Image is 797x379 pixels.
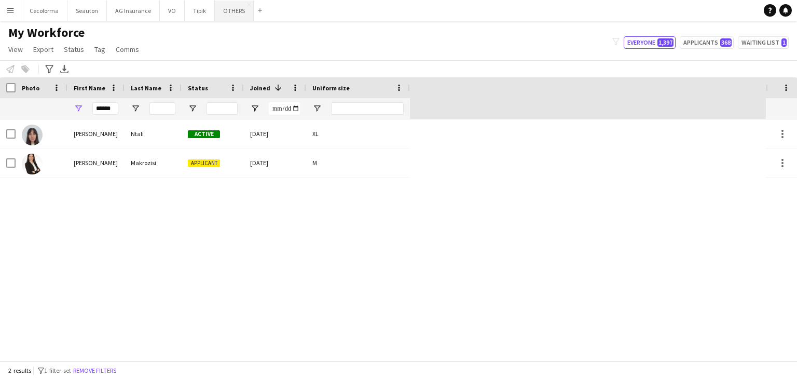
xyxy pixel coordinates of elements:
span: Comms [116,45,139,54]
span: Uniform size [312,84,350,92]
button: OTHERS [215,1,254,21]
input: First Name Filter Input [92,102,118,115]
span: My Workforce [8,25,85,40]
div: [DATE] [244,148,306,177]
span: 368 [720,38,732,47]
a: Comms [112,43,143,56]
button: Everyone1,397 [624,36,676,49]
app-action-btn: Advanced filters [43,63,56,75]
a: View [4,43,27,56]
div: [PERSON_NAME] [67,119,125,148]
div: Makrozisi [125,148,182,177]
button: Open Filter Menu [74,104,83,113]
span: 1,397 [657,38,674,47]
button: Open Filter Menu [188,104,197,113]
span: Active [188,130,220,138]
button: AG Insurance [107,1,160,21]
button: Open Filter Menu [250,104,259,113]
a: Status [60,43,88,56]
button: Tipik [185,1,215,21]
button: Applicants368 [680,36,734,49]
input: Uniform size Filter Input [331,102,404,115]
span: M [312,159,317,167]
button: Waiting list1 [738,36,789,49]
button: Cecoforma [21,1,67,21]
app-action-btn: Export XLSX [58,63,71,75]
button: VO [160,1,185,21]
a: Tag [90,43,109,56]
button: Open Filter Menu [131,104,140,113]
a: Export [29,43,58,56]
span: XL [312,130,319,138]
span: Applicant [188,159,220,167]
input: Joined Filter Input [269,102,300,115]
span: Last Name [131,84,161,92]
span: Export [33,45,53,54]
span: First Name [74,84,105,92]
input: Last Name Filter Input [149,102,175,115]
span: Status [64,45,84,54]
span: Photo [22,84,39,92]
div: [PERSON_NAME] [67,148,125,177]
img: Ioanna Ntali [22,125,43,145]
div: Ntali [125,119,182,148]
span: Status [188,84,208,92]
input: Status Filter Input [207,102,238,115]
div: [DATE] [244,119,306,148]
span: Tag [94,45,105,54]
span: View [8,45,23,54]
button: Remove filters [71,365,118,376]
span: 1 [781,38,787,47]
span: Joined [250,84,270,92]
img: Ioanna Makrozisi [22,154,43,174]
button: Seauton [67,1,107,21]
button: Open Filter Menu [312,104,322,113]
span: 1 filter set [44,367,71,374]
